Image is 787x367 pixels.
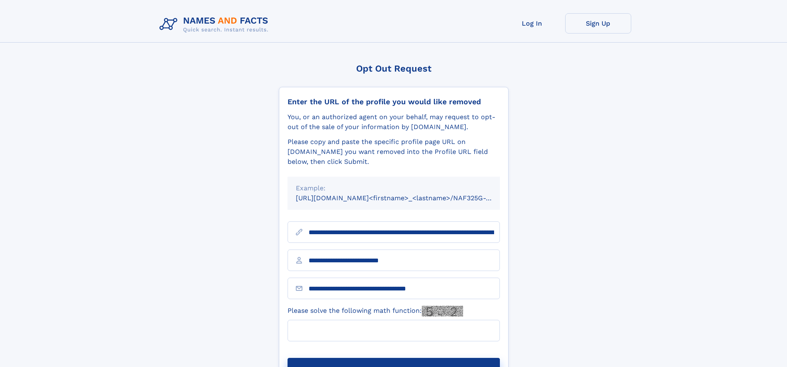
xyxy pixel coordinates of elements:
label: Please solve the following math function: [288,306,463,317]
a: Log In [499,13,565,34]
div: Opt Out Request [279,63,509,74]
div: Example: [296,183,492,193]
div: Enter the URL of the profile you would like removed [288,97,500,106]
a: Sign Up [565,13,631,34]
div: Please copy and paste the specific profile page URL on [DOMAIN_NAME] you want removed into the Pr... [288,137,500,167]
img: Logo Names and Facts [156,13,275,36]
small: [URL][DOMAIN_NAME]<firstname>_<lastname>/NAF325G-xxxxxxxx [296,194,516,202]
div: You, or an authorized agent on your behalf, may request to opt-out of the sale of your informatio... [288,112,500,132]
